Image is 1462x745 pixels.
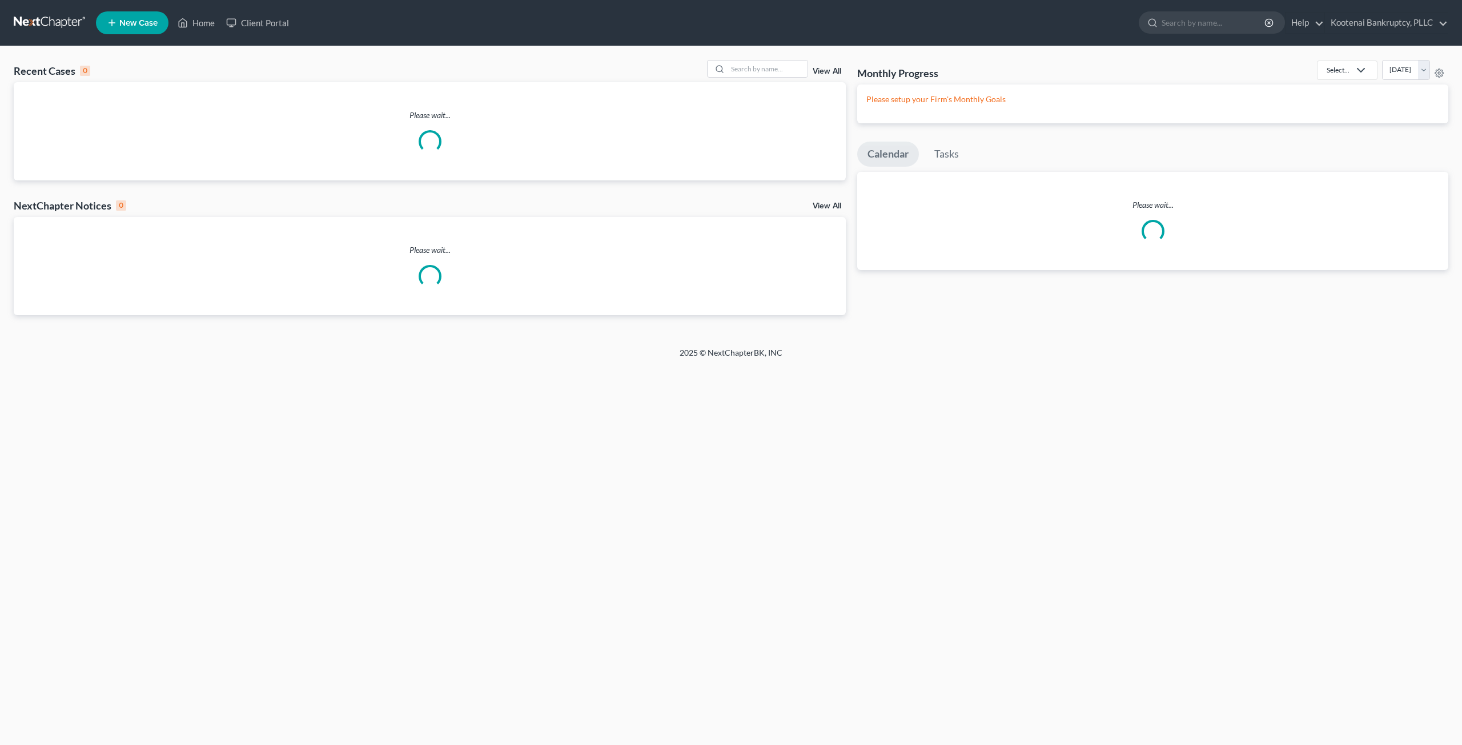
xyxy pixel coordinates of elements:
[80,66,90,76] div: 0
[857,66,938,80] h3: Monthly Progress
[857,199,1448,211] p: Please wait...
[116,200,126,211] div: 0
[119,19,158,27] span: New Case
[857,142,919,167] a: Calendar
[405,347,1057,368] div: 2025 © NextChapterBK, INC
[14,64,90,78] div: Recent Cases
[813,67,841,75] a: View All
[924,142,969,167] a: Tasks
[813,202,841,210] a: View All
[1162,12,1266,33] input: Search by name...
[14,199,126,212] div: NextChapter Notices
[220,13,295,33] a: Client Portal
[1327,65,1349,75] div: Select...
[172,13,220,33] a: Home
[866,94,1439,105] p: Please setup your Firm's Monthly Goals
[1286,13,1324,33] a: Help
[728,61,808,77] input: Search by name...
[1325,13,1448,33] a: Kootenai Bankruptcy, PLLC
[14,110,846,121] p: Please wait...
[14,244,846,256] p: Please wait...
